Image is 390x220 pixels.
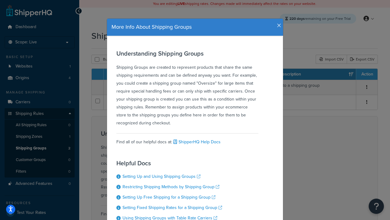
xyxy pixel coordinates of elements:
[122,204,222,211] a: Setting Fixed Shipping Rates for a Shipping Group
[122,173,200,180] a: Setting Up and Using Shipping Groups
[116,160,255,167] h3: Helpful Docs
[172,139,221,145] a: ShipperHQ Help Docs
[116,50,258,57] h3: Understanding Shipping Groups
[116,133,258,146] div: Find all of our helpful docs at:
[116,50,258,127] div: Shipping Groups are created to represent products that share the same shipping requirements and c...
[122,184,219,190] a: Restricting Shipping Methods by Shipping Group
[112,23,278,31] h4: More Info About Shipping Groups
[122,194,215,200] a: Setting Up Free Shipping for a Shipping Group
